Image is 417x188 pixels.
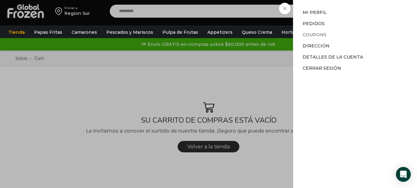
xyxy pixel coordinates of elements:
[303,10,327,15] a: Mi perfil
[159,26,201,38] a: Pulpa de Frutas
[303,43,330,49] a: Dirección
[5,26,28,38] a: Tienda
[204,26,236,38] a: Appetizers
[31,26,65,38] a: Papas Fritas
[303,65,341,71] a: Cerrar sesión
[278,26,308,38] a: Hortalizas
[103,26,156,38] a: Pescados y Mariscos
[303,32,326,37] a: Coupons
[303,54,363,60] a: Detalles de la cuenta
[239,26,275,38] a: Queso Crema
[396,167,411,182] div: Open Intercom Messenger
[303,21,325,26] a: Pedidos
[69,26,100,38] a: Camarones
